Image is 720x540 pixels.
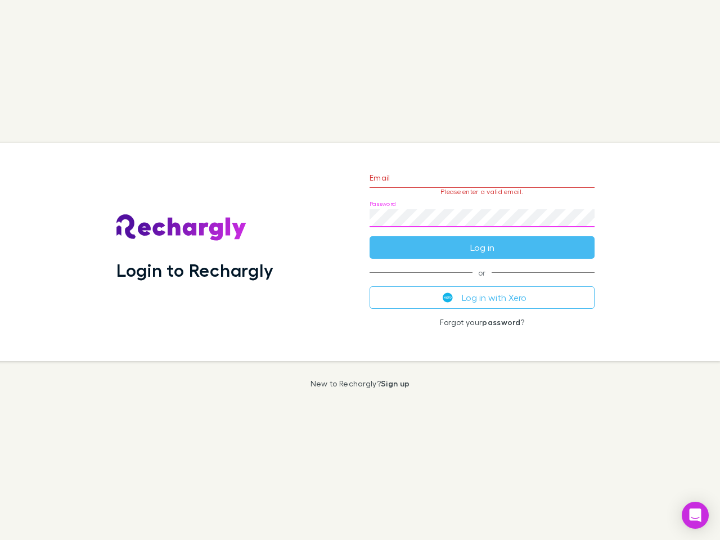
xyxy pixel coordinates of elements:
[370,236,595,259] button: Log in
[116,214,247,241] img: Rechargly's Logo
[310,379,410,388] p: New to Rechargly?
[370,272,595,273] span: or
[443,292,453,303] img: Xero's logo
[381,379,409,388] a: Sign up
[482,317,520,327] a: password
[682,502,709,529] div: Open Intercom Messenger
[370,286,595,309] button: Log in with Xero
[370,188,595,196] p: Please enter a valid email.
[116,259,273,281] h1: Login to Rechargly
[370,318,595,327] p: Forgot your ?
[370,200,396,208] label: Password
